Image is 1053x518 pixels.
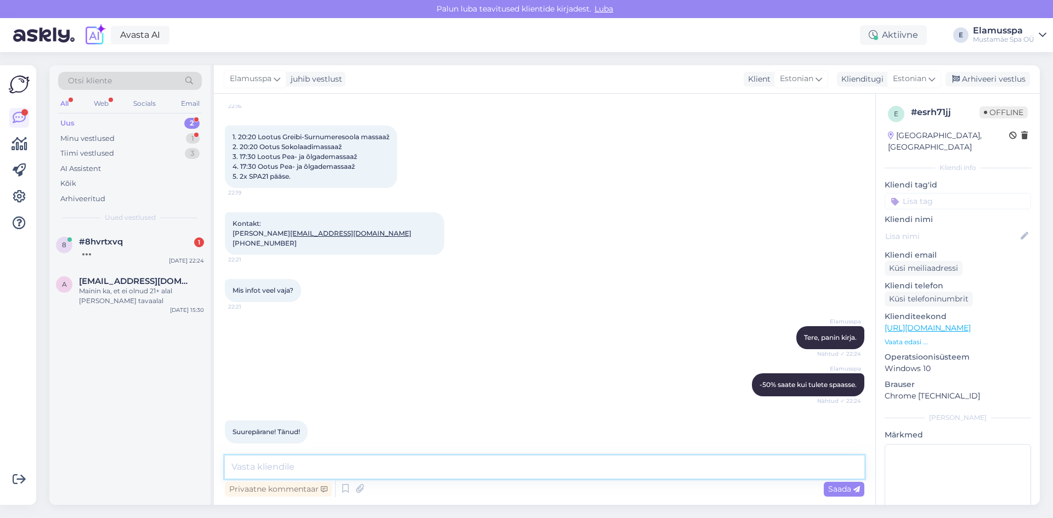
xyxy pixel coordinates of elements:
span: Otsi kliente [68,75,112,87]
span: Saada [828,484,860,494]
span: alpius.andreas@gmail.com [79,276,193,286]
p: Kliendi tag'id [885,179,1031,191]
span: Tere, panin kirja. [804,333,857,341]
span: 22:21 [228,303,269,311]
span: Uued vestlused [105,213,156,223]
p: Kliendi telefon [885,280,1031,292]
div: Web [92,96,111,111]
span: e [894,110,898,118]
div: Privaatne kommentaar [225,482,332,497]
div: [DATE] 15:30 [170,306,204,314]
div: Arhiveeritud [60,193,105,204]
a: [EMAIL_ADDRESS][DOMAIN_NAME] [290,229,411,237]
div: Socials [131,96,158,111]
div: Email [179,96,202,111]
span: 22:21 [228,255,269,264]
p: Märkmed [885,429,1031,441]
div: Küsi meiliaadressi [885,261,963,276]
div: 1 [194,237,204,247]
p: Kliendi email [885,249,1031,261]
div: Mainin ka, et ei olnud 21+ alal [PERSON_NAME] tavaalal [79,286,204,306]
span: Estonian [780,73,813,85]
a: ElamusspaMustamäe Spa OÜ [973,26,1046,44]
div: 3 [185,148,200,159]
div: # esrh71jj [911,106,980,119]
span: -50% saate kui tulete spaasse. [760,380,857,389]
div: Kliendi info [885,163,1031,173]
span: #8hvrtxvq [79,237,123,247]
div: [DATE] 22:24 [169,257,204,265]
span: Offline [980,106,1028,118]
div: Küsi telefoninumbrit [885,292,973,306]
div: [PERSON_NAME] [885,413,1031,423]
p: Kliendi nimi [885,214,1031,225]
div: Kõik [60,178,76,189]
span: Mis infot veel vaja? [233,286,293,294]
p: Klienditeekond [885,311,1031,322]
span: 1. 20:20 Lootus Greibi-Surnumeresoola massaaž 2. 20:20 Ootus Sokolaadimassaaž 3. 17:30 Lootus Pea... [233,133,389,180]
span: Elamusspa [820,365,861,373]
span: Suurepärane! Tänud! [233,428,300,436]
div: Minu vestlused [60,133,115,144]
div: Tiimi vestlused [60,148,114,159]
img: Askly Logo [9,74,30,95]
span: Elamusspa [230,73,271,85]
span: Luba [591,4,616,14]
span: Nähtud ✓ 22:24 [817,350,861,358]
p: Brauser [885,379,1031,390]
img: explore-ai [83,24,106,47]
span: Nähtud ✓ 22:24 [817,397,861,405]
p: Vaata edasi ... [885,337,1031,347]
span: Elamusspa [820,317,861,326]
div: Klient [744,73,771,85]
input: Lisa tag [885,193,1031,209]
div: All [58,96,71,111]
div: Aktiivne [860,25,927,45]
a: [URL][DOMAIN_NAME] [885,323,971,333]
p: Windows 10 [885,363,1031,374]
div: 2 [184,118,200,129]
div: AI Assistent [60,163,101,174]
a: Avasta AI [111,26,169,44]
div: Elamusspa [973,26,1034,35]
span: Kontakt: [PERSON_NAME] [PHONE_NUMBER] [233,219,411,247]
p: Operatsioonisüsteem [885,351,1031,363]
div: 1 [186,133,200,144]
input: Lisa nimi [885,230,1018,242]
span: 8 [62,241,66,249]
div: Klienditugi [837,73,884,85]
span: 22:16 [228,102,269,110]
span: Estonian [893,73,926,85]
div: Arhiveeri vestlus [946,72,1030,87]
span: 22:25 [228,444,269,452]
p: Chrome [TECHNICAL_ID] [885,390,1031,402]
span: a [62,280,67,288]
div: juhib vestlust [286,73,342,85]
div: E [953,27,969,43]
div: Uus [60,118,75,129]
div: [GEOGRAPHIC_DATA], [GEOGRAPHIC_DATA] [888,130,1009,153]
span: 22:19 [228,189,269,197]
div: Mustamäe Spa OÜ [973,35,1034,44]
